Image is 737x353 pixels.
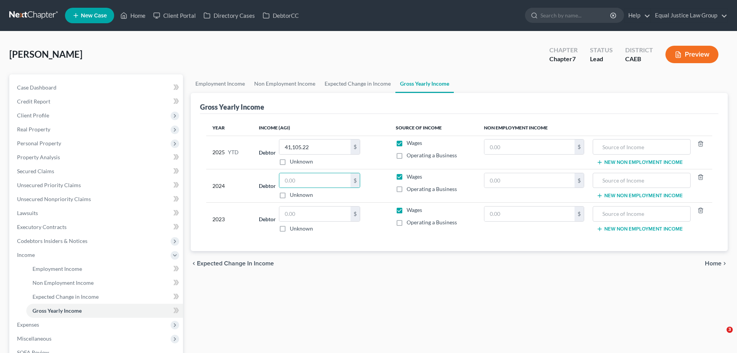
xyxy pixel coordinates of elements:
[17,140,61,146] span: Personal Property
[407,207,422,213] span: Wages
[32,293,99,300] span: Expected Change in Income
[17,196,91,202] span: Unsecured Nonpriority Claims
[407,139,422,146] span: Wages
[597,173,686,188] input: Source of Income
[705,260,728,267] button: Home chevron_right
[191,260,197,267] i: chevron_left
[575,139,584,154] div: $
[705,260,722,267] span: Home
[590,46,613,55] div: Status
[11,95,183,108] a: Credit Report
[259,148,276,157] label: Debtor
[575,207,584,221] div: $
[26,262,183,276] a: Employment Income
[651,9,727,22] a: Equal Justice Law Group
[711,327,729,345] iframe: Intercom live chat
[351,207,360,221] div: $
[624,9,650,22] a: Help
[17,321,39,328] span: Expenses
[390,120,478,136] th: Source of Income
[81,13,107,19] span: New Case
[17,210,38,216] span: Lawsuits
[197,260,274,267] span: Expected Change in Income
[11,164,183,178] a: Secured Claims
[665,46,718,63] button: Preview
[259,215,276,223] label: Debtor
[625,55,653,64] div: CAEB
[407,186,457,192] span: Operating a Business
[597,159,683,165] button: New Non Employment Income
[200,9,259,22] a: Directory Cases
[597,139,686,154] input: Source of Income
[290,158,313,165] label: Unknown
[200,102,264,112] div: Gross Yearly Income
[279,139,351,154] input: 0.00
[290,225,313,232] label: Unknown
[17,251,35,258] span: Income
[11,220,183,234] a: Executory Contracts
[395,74,454,93] a: Gross Yearly Income
[11,192,183,206] a: Unsecured Nonpriority Claims
[351,139,360,154] div: $
[279,173,351,188] input: 0.00
[540,8,611,22] input: Search by name...
[250,74,320,93] a: Non Employment Income
[484,207,575,221] input: 0.00
[597,193,683,199] button: New Non Employment Income
[253,120,389,136] th: Income (AGI)
[484,139,575,154] input: 0.00
[407,173,422,180] span: Wages
[17,126,50,133] span: Real Property
[26,290,183,304] a: Expected Change in Income
[26,276,183,290] a: Non Employment Income
[228,148,239,156] span: YTD
[259,9,303,22] a: DebtorCC
[575,173,584,188] div: $
[259,182,276,190] label: Debtor
[549,55,578,64] div: Chapter
[320,74,395,93] a: Expected Change in Income
[191,74,250,93] a: Employment Income
[17,154,60,160] span: Property Analysis
[212,139,246,165] div: 2025
[17,112,49,119] span: Client Profile
[407,152,457,158] span: Operating a Business
[191,260,274,267] button: chevron_left Expected Change in Income
[9,48,82,60] span: [PERSON_NAME]
[149,9,200,22] a: Client Portal
[32,265,82,272] span: Employment Income
[212,206,246,232] div: 2023
[597,207,686,221] input: Source of Income
[32,307,82,314] span: Gross Yearly Income
[17,98,50,105] span: Credit Report
[17,238,87,244] span: Codebtors Insiders & Notices
[17,335,51,342] span: Miscellaneous
[17,182,81,188] span: Unsecured Priority Claims
[26,304,183,318] a: Gross Yearly Income
[290,191,313,199] label: Unknown
[722,260,728,267] i: chevron_right
[572,55,576,62] span: 7
[279,207,351,221] input: 0.00
[32,279,94,286] span: Non Employment Income
[625,46,653,55] div: District
[597,226,683,232] button: New Non Employment Income
[17,84,56,91] span: Case Dashboard
[590,55,613,64] div: Lead
[17,224,67,230] span: Executory Contracts
[407,219,457,226] span: Operating a Business
[206,120,253,136] th: Year
[17,168,54,174] span: Secured Claims
[116,9,149,22] a: Home
[351,173,360,188] div: $
[212,173,246,199] div: 2024
[478,120,712,136] th: Non Employment Income
[484,173,575,188] input: 0.00
[11,81,183,95] a: Case Dashboard
[11,150,183,164] a: Property Analysis
[727,327,733,333] span: 3
[11,178,183,192] a: Unsecured Priority Claims
[11,206,183,220] a: Lawsuits
[549,46,578,55] div: Chapter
